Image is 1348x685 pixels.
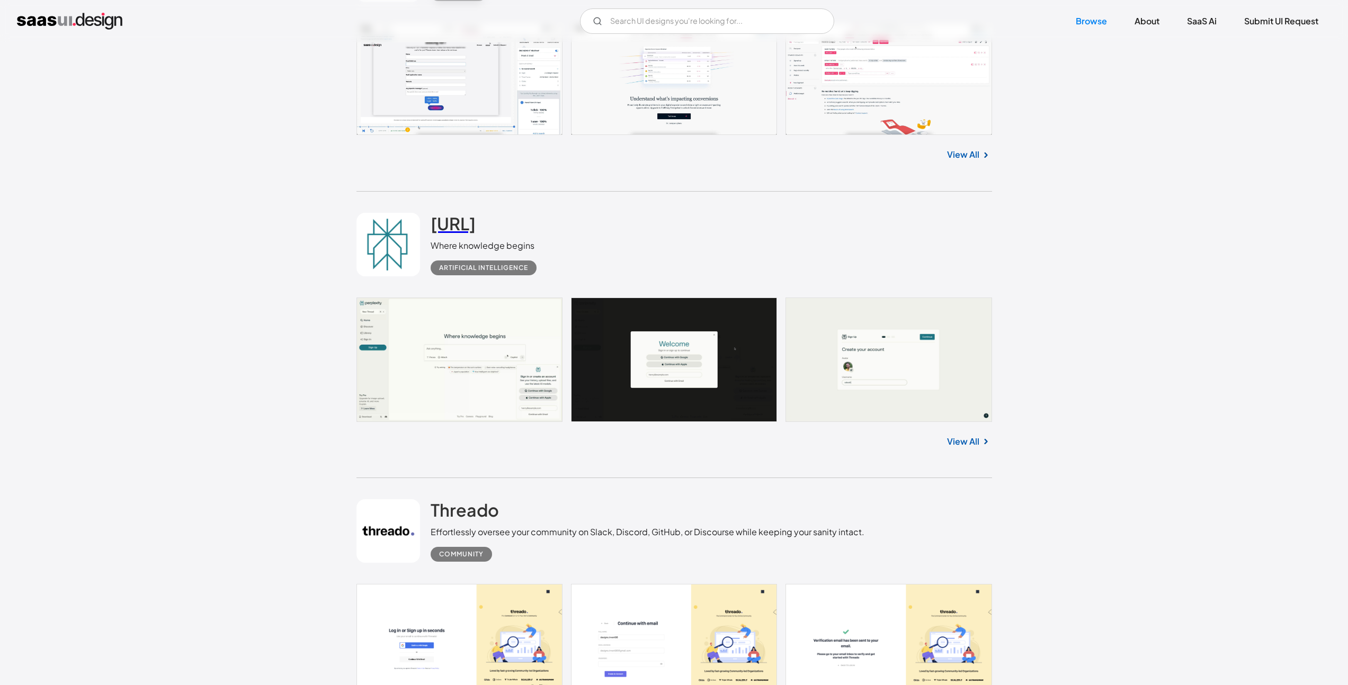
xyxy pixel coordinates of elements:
[439,548,484,561] div: Community
[1063,10,1120,33] a: Browse
[431,526,864,538] div: Effortlessly oversee your community on Slack, Discord, GitHub, or Discourse while keeping your sa...
[1122,10,1172,33] a: About
[17,13,122,30] a: home
[947,435,979,448] a: View All
[431,213,476,234] h2: [URL]
[580,8,834,34] form: Email Form
[431,499,499,520] h2: Threado
[431,239,545,252] div: Where knowledge begins
[431,213,476,239] a: [URL]
[431,499,499,526] a: Threado
[1174,10,1229,33] a: SaaS Ai
[947,148,979,161] a: View All
[580,8,834,34] input: Search UI designs you're looking for...
[439,262,528,274] div: Artificial Intelligence
[1231,10,1331,33] a: Submit UI Request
